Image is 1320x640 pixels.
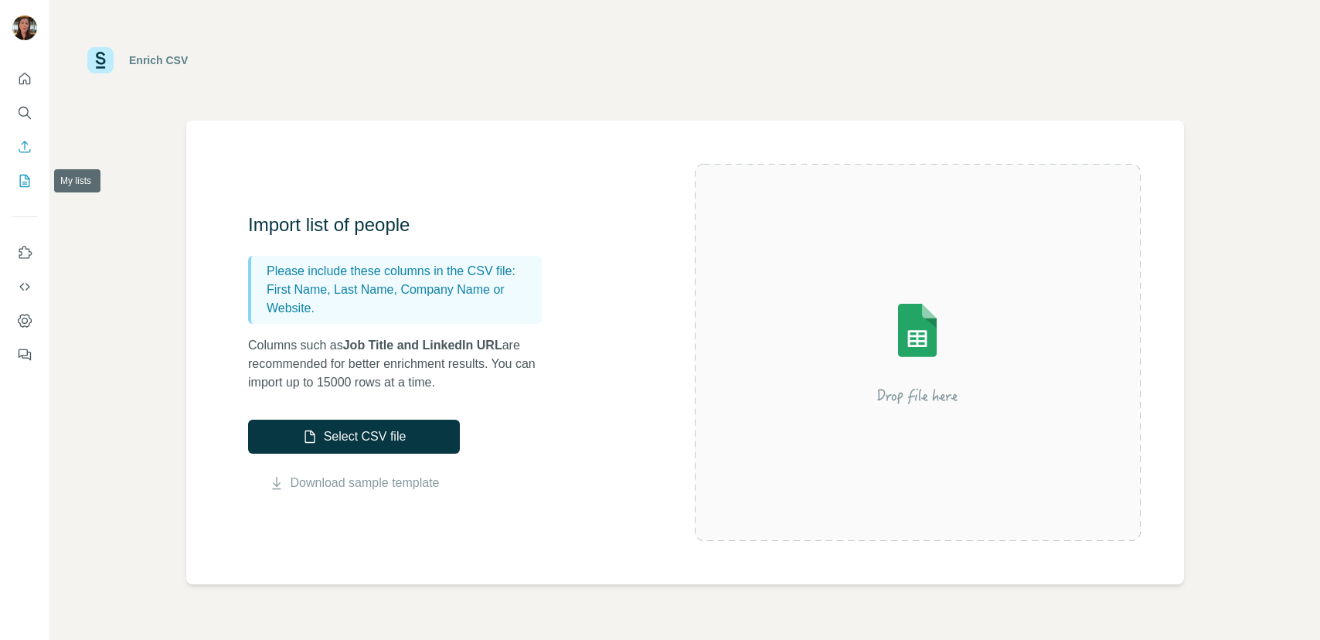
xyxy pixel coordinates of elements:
[291,474,440,492] a: Download sample template
[778,260,1056,445] img: Surfe Illustration - Drop file here or select below
[267,262,536,281] p: Please include these columns in the CSV file:
[248,213,557,237] h3: Import list of people
[248,474,460,492] button: Download sample template
[12,133,37,161] button: Enrich CSV
[248,336,557,392] p: Columns such as are recommended for better enrichment results. You can import up to 15000 rows at...
[12,65,37,93] button: Quick start
[129,53,188,68] div: Enrich CSV
[12,341,37,369] button: Feedback
[87,47,114,73] img: Surfe Logo
[12,167,37,195] button: My lists
[12,273,37,301] button: Use Surfe API
[267,281,536,318] p: First Name, Last Name, Company Name or Website.
[12,307,37,335] button: Dashboard
[12,99,37,127] button: Search
[12,15,37,40] img: Avatar
[248,420,460,454] button: Select CSV file
[343,339,502,352] span: Job Title and LinkedIn URL
[12,239,37,267] button: Use Surfe on LinkedIn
